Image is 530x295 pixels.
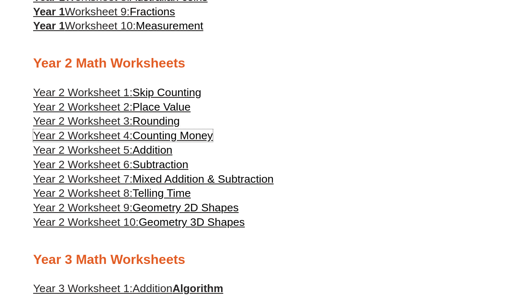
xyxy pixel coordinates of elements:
[33,187,132,199] span: Year 2 Worksheet 8:
[33,282,132,295] span: Year 3 Worksheet 1:
[33,187,191,199] a: Year 2 Worksheet 8:Telling Time
[33,144,132,156] span: Year 2 Worksheet 5:
[33,129,132,142] span: Year 2 Worksheet 4:
[33,5,175,18] a: Year 1Worksheet 9:Fractions
[132,158,188,171] span: Subtraction
[139,216,245,228] span: Geometry 3D Shapes
[33,282,223,295] a: Year 3 Worksheet 1:AdditionAlgorithm
[132,86,201,99] span: Skip Counting
[33,19,203,32] a: Year 1Worksheet 10:Measurement
[33,86,201,99] a: Year 2 Worksheet 1:Skip Counting
[33,216,245,228] a: Year 2 Worksheet 10:Geometry 3D Shapes
[33,251,497,268] h2: Year 3 Math Worksheets
[132,115,180,127] span: Rounding
[132,144,172,156] span: Addition
[132,101,190,113] span: Place Value
[65,19,136,32] span: Worksheet 10:
[33,115,132,127] span: Year 2 Worksheet 3:
[33,173,274,185] a: Year 2 Worksheet 7:Mixed Addition & Subtraction
[33,201,132,214] span: Year 2 Worksheet 9:
[33,158,132,171] span: Year 2 Worksheet 6:
[33,86,132,99] span: Year 2 Worksheet 1:
[132,173,274,185] span: Mixed Addition & Subtraction
[33,55,497,72] h2: Year 2 Math Worksheets
[132,282,172,295] span: Addition
[33,173,132,185] span: Year 2 Worksheet 7:
[33,101,132,113] span: Year 2 Worksheet 2:
[132,187,191,199] span: Telling Time
[33,158,188,171] a: Year 2 Worksheet 6:Subtraction
[65,5,130,18] span: Worksheet 9:
[33,129,213,142] a: Year 2 Worksheet 4:Counting Money
[132,201,238,214] span: Geometry 2D Shapes
[132,129,213,142] span: Counting Money
[33,201,238,214] a: Year 2 Worksheet 9:Geometry 2D Shapes
[130,5,175,18] span: Fractions
[33,144,172,156] a: Year 2 Worksheet 5:Addition
[136,19,203,32] span: Measurement
[388,201,530,295] iframe: Chat Widget
[33,216,139,228] span: Year 2 Worksheet 10:
[33,101,190,113] a: Year 2 Worksheet 2:Place Value
[33,115,180,127] a: Year 2 Worksheet 3:Rounding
